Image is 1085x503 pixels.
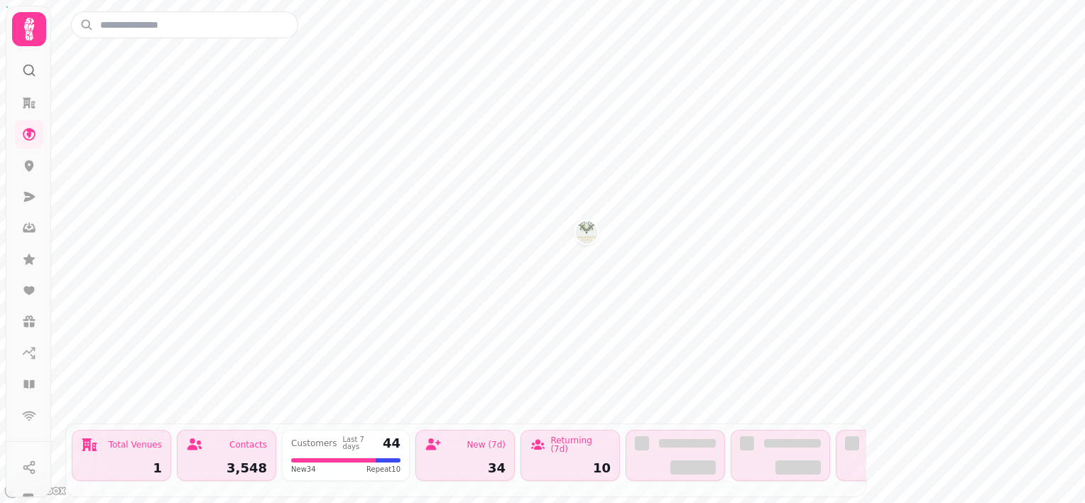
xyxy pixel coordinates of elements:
[530,462,611,475] div: 10
[575,221,598,244] button: Walworth Castle Hotel, Tavern & Beer Garden
[291,439,337,448] div: Customers
[575,221,598,248] div: Map marker
[467,440,506,449] div: New (7d)
[291,464,316,475] span: New 34
[425,462,506,475] div: 34
[383,437,400,450] div: 44
[343,436,377,450] div: Last 7 days
[550,436,611,453] div: Returning (7d)
[366,464,400,475] span: Repeat 10
[81,462,162,475] div: 1
[4,482,67,499] a: Mapbox logo
[229,440,267,449] div: Contacts
[109,440,162,449] div: Total Venues
[186,462,267,475] div: 3,548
